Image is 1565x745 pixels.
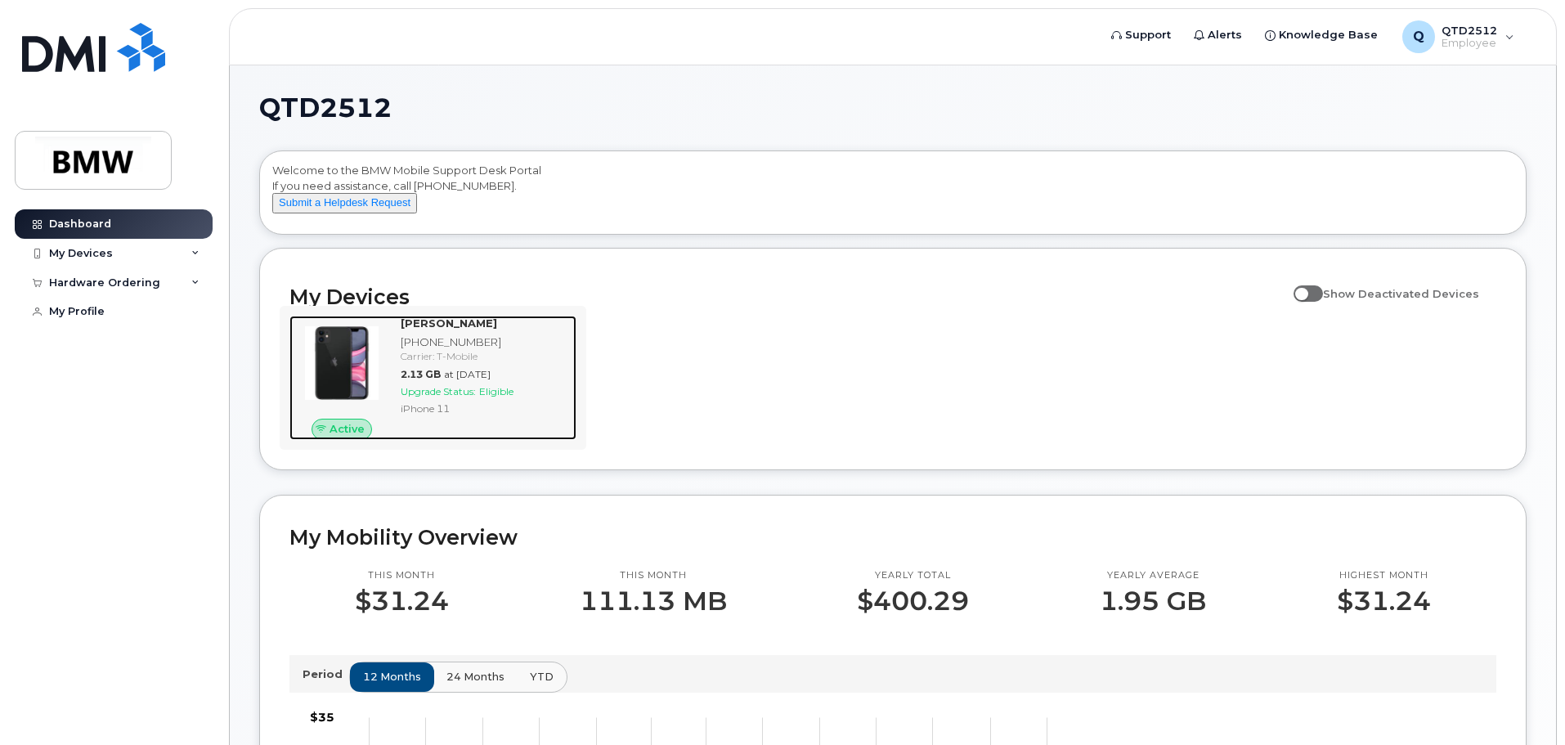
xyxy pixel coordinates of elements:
[1494,674,1553,733] iframe: Messenger Launcher
[857,569,969,582] p: Yearly total
[857,586,969,616] p: $400.29
[310,710,334,725] tspan: $35
[1323,287,1479,300] span: Show Deactivated Devices
[289,285,1285,309] h2: My Devices
[401,349,570,363] div: Carrier: T-Mobile
[272,195,417,209] a: Submit a Helpdesk Request
[355,586,449,616] p: $31.24
[355,569,449,582] p: This month
[1337,569,1431,582] p: Highest month
[401,316,497,330] strong: [PERSON_NAME]
[1294,278,1307,291] input: Show Deactivated Devices
[1100,569,1206,582] p: Yearly average
[259,96,392,120] span: QTD2512
[1100,586,1206,616] p: 1.95 GB
[303,324,381,402] img: iPhone_11.jpg
[289,525,1496,550] h2: My Mobility Overview
[1337,586,1431,616] p: $31.24
[330,421,365,437] span: Active
[530,669,554,684] span: YTD
[444,368,491,380] span: at [DATE]
[272,193,417,213] button: Submit a Helpdesk Request
[401,402,570,415] div: iPhone 11
[401,385,476,397] span: Upgrade Status:
[401,368,441,380] span: 2.13 GB
[303,666,349,682] p: Period
[446,669,504,684] span: 24 months
[289,316,576,440] a: Active[PERSON_NAME][PHONE_NUMBER]Carrier: T-Mobile2.13 GBat [DATE]Upgrade Status:EligibleiPhone 11
[580,586,727,616] p: 111.13 MB
[580,569,727,582] p: This month
[272,163,1513,228] div: Welcome to the BMW Mobile Support Desk Portal If you need assistance, call [PHONE_NUMBER].
[479,385,513,397] span: Eligible
[401,334,570,350] div: [PHONE_NUMBER]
